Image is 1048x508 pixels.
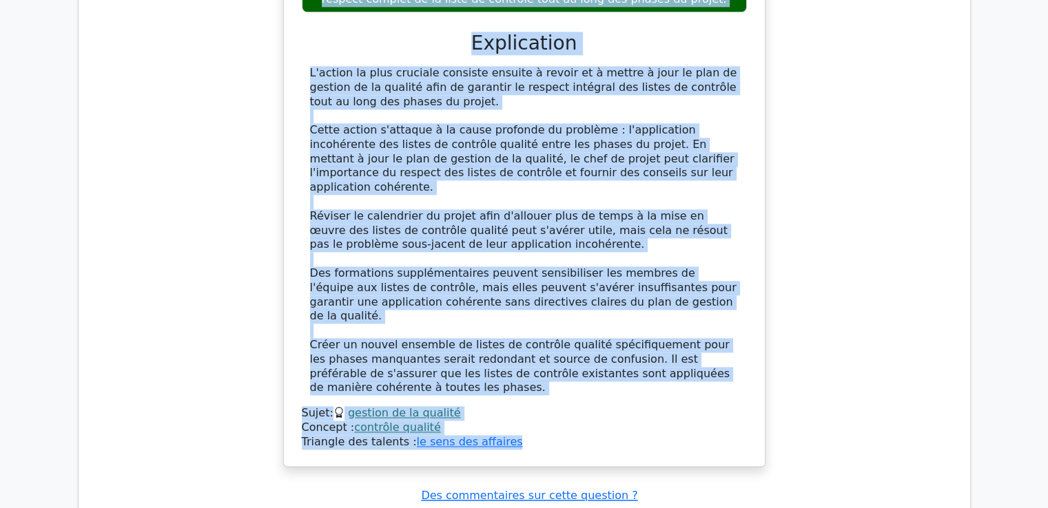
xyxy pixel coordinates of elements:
font: Explication [471,32,577,54]
a: le sens des affaires [416,435,522,448]
font: Des formations supplémentaires peuvent sensibiliser les membres de l'équipe aux listes de contrôl... [310,266,737,322]
font: Créer un nouvel ensemble de listes de contrôle qualité spécifiquement pour les phases manquantes ... [310,338,730,394]
font: Concept : [302,421,355,434]
font: Cette action s'attaque à la cause profonde du problème : l'application incohérente des listes de ... [310,123,734,193]
a: gestion de la qualité [348,406,461,419]
a: contrôle qualité [354,421,441,434]
font: Réviser le calendrier du projet afin d'allouer plus de temps à la mise en œuvre des listes de con... [310,209,728,251]
font: L'action la plus cruciale consiste ensuite à revoir et à mettre à jour le plan de gestion de la q... [310,66,737,108]
font: Triangle des talents : [302,435,417,448]
a: Des commentaires sur cette question ? [421,489,637,502]
font: Sujet: [302,406,333,419]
